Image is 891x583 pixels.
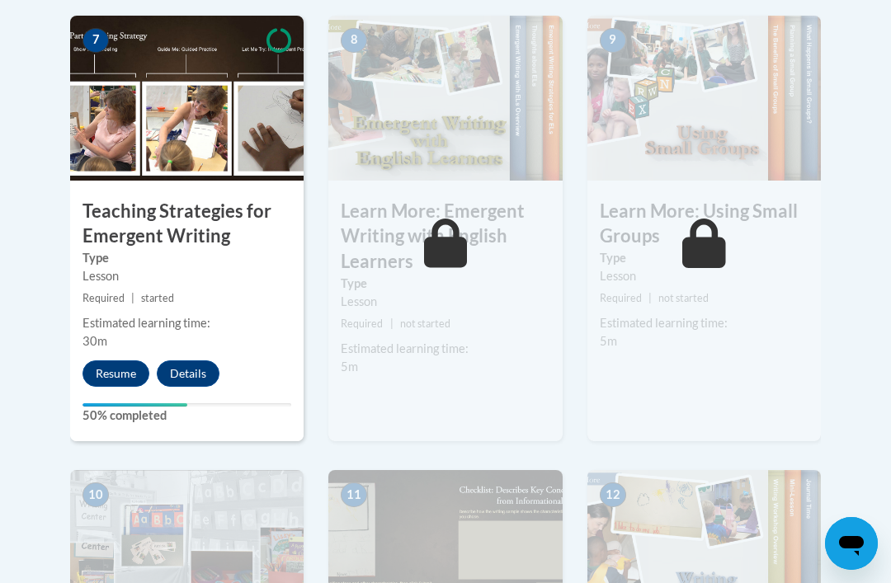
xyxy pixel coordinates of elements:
h3: Teaching Strategies for Emergent Writing [70,199,304,250]
label: Type [82,249,291,267]
div: Lesson [341,293,549,311]
span: Required [341,317,383,330]
iframe: Button to launch messaging window [825,517,878,570]
img: Course Image [70,16,304,181]
button: Resume [82,360,149,387]
span: 5m [600,334,617,348]
span: Required [600,292,642,304]
div: Your progress [82,403,187,407]
span: 10 [82,482,109,507]
h3: Learn More: Using Small Groups [587,199,821,250]
span: not started [658,292,709,304]
div: Estimated learning time: [82,314,291,332]
label: 50% completed [82,407,291,425]
span: 11 [341,482,367,507]
label: Type [341,275,549,293]
span: 7 [82,28,109,53]
span: Required [82,292,125,304]
button: Details [157,360,219,387]
span: 12 [600,482,626,507]
span: 30m [82,334,107,348]
span: | [648,292,652,304]
div: Estimated learning time: [341,340,549,358]
div: Estimated learning time: [600,314,808,332]
label: Type [600,249,808,267]
span: 5m [341,360,358,374]
span: 8 [341,28,367,53]
h3: Learn More: Emergent Writing with English Learners [328,199,562,275]
span: | [131,292,134,304]
div: Lesson [600,267,808,285]
span: | [390,317,394,330]
img: Course Image [587,16,821,181]
span: 9 [600,28,626,53]
span: started [141,292,174,304]
div: Lesson [82,267,291,285]
span: not started [400,317,450,330]
img: Course Image [328,16,562,181]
